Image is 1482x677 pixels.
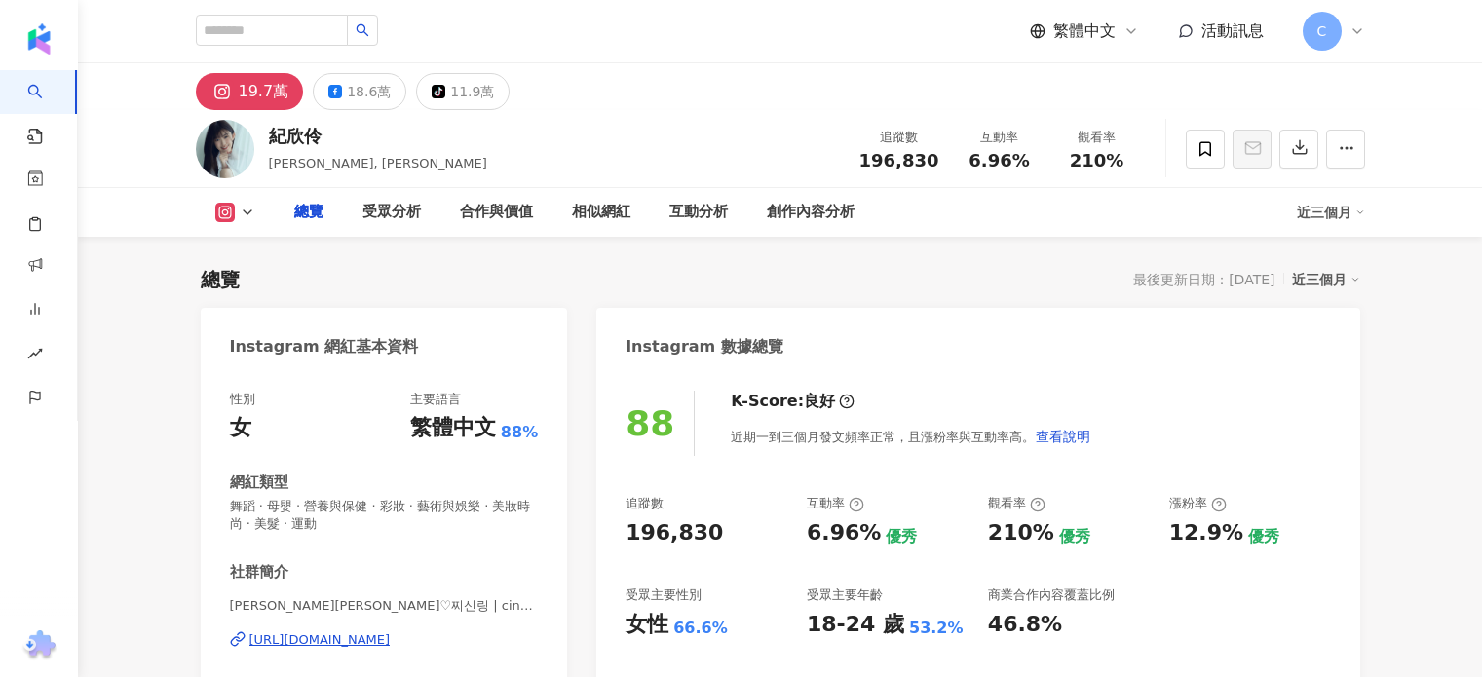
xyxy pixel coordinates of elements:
div: 受眾主要性別 [626,586,702,604]
button: 11.9萬 [416,73,510,110]
span: 196,830 [859,150,939,170]
div: 最後更新日期：[DATE] [1133,272,1274,287]
div: 11.9萬 [450,78,494,105]
div: 總覽 [294,201,323,224]
div: 受眾分析 [362,201,421,224]
div: 追蹤數 [626,495,664,512]
div: 優秀 [1248,526,1279,547]
div: 互動分析 [669,201,728,224]
div: 46.8% [988,610,1062,640]
img: KOL Avatar [196,120,254,178]
div: 互動率 [963,128,1037,147]
div: 觀看率 [988,495,1045,512]
span: 繁體中文 [1053,20,1116,42]
span: search [356,23,369,37]
div: 88 [626,403,674,443]
div: 商業合作內容覆蓋比例 [988,586,1115,604]
img: chrome extension [20,630,58,661]
div: 社群簡介 [230,562,288,583]
div: 優秀 [886,526,917,547]
div: 追蹤數 [859,128,939,147]
div: 18.6萬 [347,78,391,105]
div: 紀欣伶 [269,124,487,148]
div: 主要語言 [410,391,461,408]
div: 210% [988,518,1054,548]
div: 互動率 [807,495,864,512]
div: 相似網紅 [572,201,630,224]
div: 19.7萬 [239,78,289,105]
div: Instagram 網紅基本資料 [230,336,419,357]
button: 19.7萬 [196,73,304,110]
div: 18-24 歲 [807,610,904,640]
div: 性別 [230,391,255,408]
span: [PERSON_NAME][PERSON_NAME]♡찌신링 | cindychi106 [230,597,539,615]
div: 繁體中文 [410,413,496,443]
span: 活動訊息 [1201,21,1264,40]
span: C [1317,20,1327,42]
div: 網紅類型 [230,472,288,493]
a: search [27,70,66,146]
div: 近三個月 [1297,197,1365,228]
span: rise [27,334,43,378]
span: 6.96% [969,151,1029,170]
span: 舞蹈 · 母嬰 · 營養與保健 · 彩妝 · 藝術與娛樂 · 美妝時尚 · 美髮 · 運動 [230,498,539,533]
div: 優秀 [1059,526,1090,547]
div: [URL][DOMAIN_NAME] [249,631,391,649]
button: 18.6萬 [313,73,406,110]
div: 近三個月 [1292,267,1360,292]
div: 良好 [804,391,835,412]
div: 女性 [626,610,668,640]
a: [URL][DOMAIN_NAME] [230,631,539,649]
span: 210% [1070,151,1124,170]
div: 近期一到三個月發文頻率正常，且漲粉率與互動率高。 [731,417,1091,456]
div: 6.96% [807,518,881,548]
div: 196,830 [626,518,723,548]
div: 女 [230,413,251,443]
div: 創作內容分析 [767,201,855,224]
div: 漲粉率 [1169,495,1227,512]
div: 受眾主要年齡 [807,586,883,604]
div: 66.6% [673,618,728,639]
div: 觀看率 [1060,128,1134,147]
div: Instagram 數據總覽 [626,336,783,357]
div: K-Score : [731,391,855,412]
button: 查看說明 [1035,417,1091,456]
span: [PERSON_NAME], [PERSON_NAME] [269,156,487,170]
div: 總覽 [201,266,240,293]
span: 88% [501,422,538,443]
span: 查看說明 [1036,429,1090,444]
div: 12.9% [1169,518,1243,548]
div: 合作與價值 [460,201,533,224]
div: 53.2% [909,618,964,639]
img: logo icon [23,23,55,55]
